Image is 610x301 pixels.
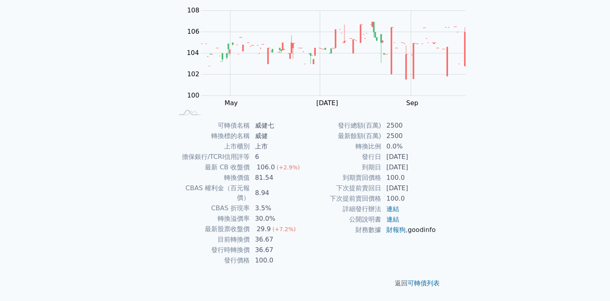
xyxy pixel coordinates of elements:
[382,225,436,235] td: ,
[174,234,250,245] td: 目前轉換價
[250,152,305,162] td: 6
[164,279,446,288] p: 返回
[250,183,305,203] td: 8.94
[250,255,305,266] td: 100.0
[255,163,277,172] div: 106.0
[406,99,418,107] tspan: Sep
[408,279,440,287] a: 可轉債列表
[382,183,436,193] td: [DATE]
[382,120,436,131] td: 2500
[382,193,436,204] td: 100.0
[174,255,250,266] td: 發行價格
[250,214,305,224] td: 30.0%
[277,164,300,171] span: (+2.9%)
[250,234,305,245] td: 36.67
[174,162,250,173] td: 最新 CB 收盤價
[382,152,436,162] td: [DATE]
[250,245,305,255] td: 36.67
[382,141,436,152] td: 0.0%
[250,120,305,131] td: 威健七
[174,183,250,203] td: CBAS 權利金（百元報價）
[174,131,250,141] td: 轉換標的名稱
[305,214,382,225] td: 公開說明書
[317,99,338,107] tspan: [DATE]
[386,226,406,234] a: 財報狗
[225,99,238,107] tspan: May
[305,225,382,235] td: 財務數據
[255,224,273,234] div: 29.9
[250,131,305,141] td: 威健
[386,205,399,213] a: 連結
[187,28,200,35] tspan: 106
[305,193,382,204] td: 下次提前賣回價格
[183,6,478,107] g: Chart
[250,173,305,183] td: 81.54
[305,152,382,162] td: 發行日
[187,92,200,99] tspan: 100
[174,245,250,255] td: 發行時轉換價
[273,226,296,232] span: (+7.2%)
[305,204,382,214] td: 詳細發行辦法
[250,141,305,152] td: 上市
[386,216,399,223] a: 連結
[305,183,382,193] td: 下次提前賣回日
[382,131,436,141] td: 2500
[174,120,250,131] td: 可轉債名稱
[305,162,382,173] td: 到期日
[174,152,250,162] td: 擔保銀行/TCRI信用評等
[305,173,382,183] td: 到期賣回價格
[187,49,199,57] tspan: 104
[187,70,200,78] tspan: 102
[382,173,436,183] td: 100.0
[174,141,250,152] td: 上市櫃別
[305,141,382,152] td: 轉換比例
[408,226,436,234] a: goodinfo
[174,203,250,214] td: CBAS 折現率
[382,162,436,173] td: [DATE]
[174,224,250,234] td: 最新股票收盤價
[187,6,200,14] tspan: 108
[174,214,250,224] td: 轉換溢價率
[174,173,250,183] td: 轉換價值
[202,22,466,79] g: Series
[250,203,305,214] td: 3.5%
[305,120,382,131] td: 發行總額(百萬)
[305,131,382,141] td: 最新餘額(百萬)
